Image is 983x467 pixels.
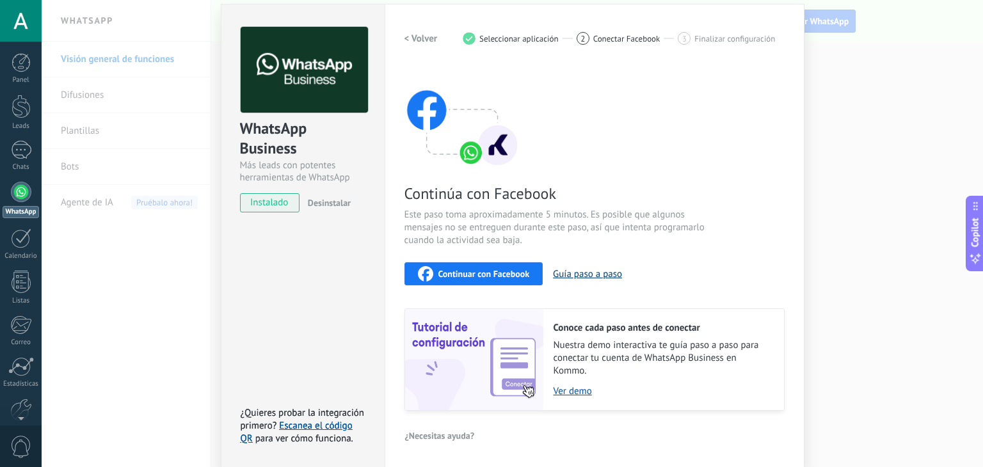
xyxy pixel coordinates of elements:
span: Seleccionar aplicación [479,34,559,44]
span: ¿Necesitas ayuda? [405,431,475,440]
button: < Volver [404,27,438,50]
div: Panel [3,76,40,84]
span: 2 [580,33,585,44]
img: logo_main.png [241,27,368,113]
div: WhatsApp [3,206,39,218]
img: connect with facebook [404,65,520,168]
div: Leads [3,122,40,131]
div: WhatsApp Business [240,118,366,159]
h2: Conoce cada paso antes de conectar [554,322,771,334]
div: Estadísticas [3,380,40,388]
div: Listas [3,297,40,305]
div: Calendario [3,252,40,260]
button: ¿Necesitas ayuda? [404,426,476,445]
div: Correo [3,338,40,347]
div: Más leads con potentes herramientas de WhatsApp [240,159,366,184]
span: Nuestra demo interactiva te guía paso a paso para conectar tu cuenta de WhatsApp Business en Kommo. [554,339,771,377]
span: Desinstalar [308,197,351,209]
span: ¿Quieres probar la integración primero? [241,407,365,432]
a: Ver demo [554,385,771,397]
span: Finalizar configuración [694,34,775,44]
span: instalado [241,193,299,212]
span: Copilot [969,218,982,248]
span: Conectar Facebook [593,34,660,44]
div: Chats [3,163,40,171]
h2: < Volver [404,33,438,45]
button: Guía paso a paso [553,268,622,280]
a: Escanea el código QR [241,420,353,445]
span: Continuar con Facebook [438,269,530,278]
button: Continuar con Facebook [404,262,543,285]
span: 3 [682,33,687,44]
span: para ver cómo funciona. [255,432,353,445]
span: Este paso toma aproximadamente 5 minutos. Es posible que algunos mensajes no se entreguen durante... [404,209,709,247]
span: Continúa con Facebook [404,184,709,203]
button: Desinstalar [303,193,351,212]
